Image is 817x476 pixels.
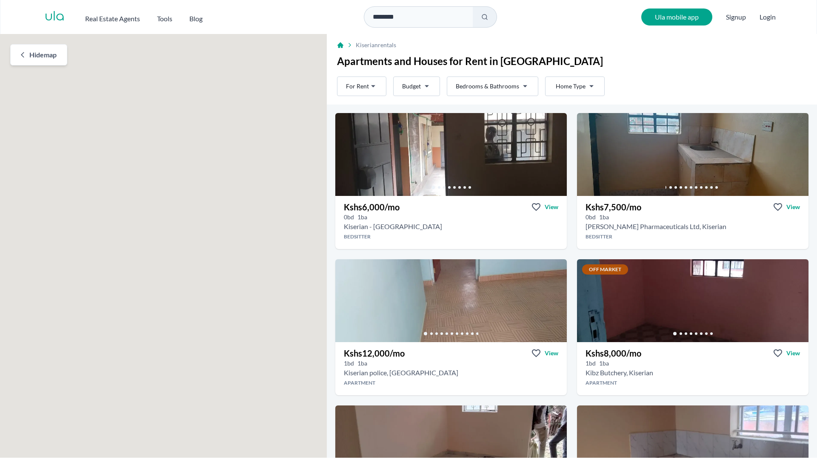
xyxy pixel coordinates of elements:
[641,8,712,25] a: Ula mobile app
[586,347,641,359] h3: Kshs 8,000 /mo
[346,82,369,91] span: For Rent
[577,259,808,342] img: 1 bedroom Apartment for rent - Kshs 8,000/mo - in Kiserian Kibz Butchery, Kiserian, Kenya, Kajiad...
[586,359,596,368] h5: 1 bedrooms
[786,203,800,211] span: View
[344,359,354,368] h5: 1 bedrooms
[393,76,440,96] button: Budget
[189,14,203,24] h2: Blog
[335,380,567,386] h4: Apartment
[356,41,396,49] span: Kiserian rentals
[545,203,558,211] span: View
[344,368,458,378] h2: 1 bedroom Apartment for rent in Kiserian - Kshs 12,000/mo -Kiserian police, Kiserian, Kenya, Kaji...
[545,349,558,357] span: View
[726,8,746,25] span: Signup
[577,380,808,386] h4: Apartment
[335,342,567,395] a: Kshs12,000/moViewView property in detail1bd 1ba Kiserian police, [GEOGRAPHIC_DATA]Apartment
[189,10,203,24] a: Blog
[586,213,596,221] h5: 0 bedrooms
[29,50,57,60] span: Hide map
[786,349,800,357] span: View
[586,201,641,213] h3: Kshs 7,500 /mo
[577,196,808,249] a: Kshs7,500/moViewView property in detail0bd 1ba [PERSON_NAME] Pharmaceuticals Ltd, KiserianBedsitter
[85,10,220,24] nav: Main
[335,196,567,249] a: Kshs6,000/moViewView property in detail0bd 1ba Kiserian - [GEOGRAPHIC_DATA]Bedsitter
[456,82,519,91] span: Bedrooms & Bathrooms
[85,10,140,24] button: Real Estate Agents
[577,342,808,395] a: Kshs8,000/moViewView property in detail1bd 1ba Kibz Butchery, KiserianApartment
[447,76,538,96] button: Bedrooms & Bathrooms
[85,14,140,24] h2: Real Estate Agents
[45,9,65,25] a: ula
[545,76,605,96] button: Home Type
[344,347,405,359] h3: Kshs 12,000 /mo
[335,233,567,240] h4: Bedsitter
[344,221,442,232] h2: Bedsitter for rent in Kiserian - Kshs 6,000/mo -Taji Apartments Nkoroi, Kiserian - Isinya Road, N...
[157,10,172,24] button: Tools
[556,82,586,91] span: Home Type
[577,113,808,196] img: Bedsitter for rent - Kshs 7,500/mo - in Kiserian Jojo Pharmaceuticals Ltd, Magadi Road, Kiserian,...
[586,221,726,232] h2: Bedsitter for rent in Kiserian - Kshs 7,500/mo -Jojo Pharmaceuticals Ltd, Magadi Road, Kiserian, ...
[157,14,172,24] h2: Tools
[599,213,609,221] h5: 1 bathrooms
[760,12,776,22] button: Login
[337,76,386,96] button: For Rent
[337,54,807,68] h1: Apartments and Houses for Rent in [GEOGRAPHIC_DATA]
[335,113,567,196] img: Bedsitter for rent - Kshs 6,000/mo - in Kiserian near Taji Apartments Nkoroi, Kiserian - Isinya R...
[577,233,808,240] h4: Bedsitter
[357,359,367,368] h5: 1 bathrooms
[357,213,367,221] h5: 1 bathrooms
[402,82,421,91] span: Budget
[335,259,567,342] img: 1 bedroom Apartment for rent - Kshs 12,000/mo - in Kiserian around Kiserian police, Kiserian, Ken...
[586,368,653,378] h2: 1 bedroom Apartment for rent in Kiserian - Kshs 8,000/mo -Kibz Butchery, Kiserian, Kenya, Kajiado...
[344,213,354,221] h5: 0 bedrooms
[599,359,609,368] h5: 1 bathrooms
[582,264,628,275] span: Off Market
[344,201,400,213] h3: Kshs 6,000 /mo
